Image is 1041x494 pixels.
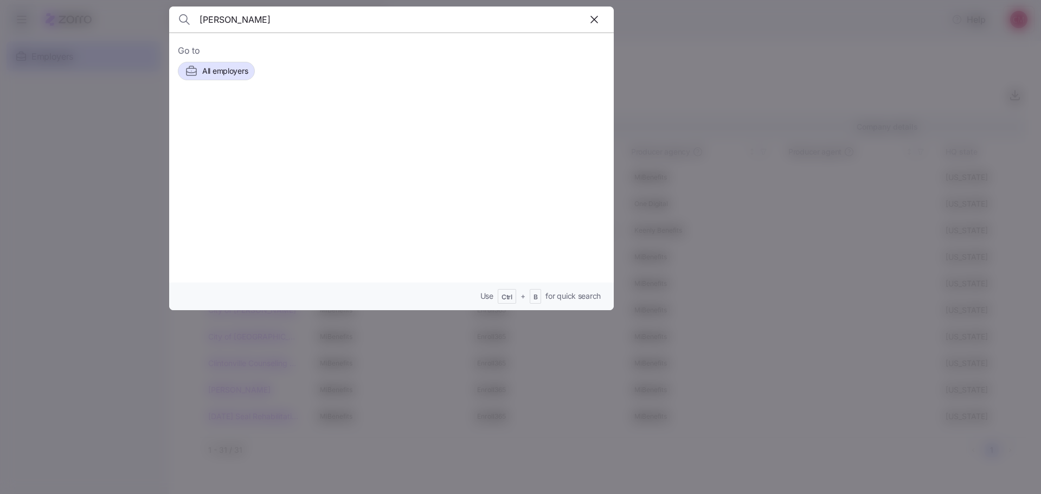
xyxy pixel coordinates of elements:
[545,291,601,301] span: for quick search
[502,293,512,302] span: Ctrl
[178,44,605,57] span: Go to
[534,293,538,302] span: B
[520,291,525,301] span: +
[202,66,248,76] span: All employers
[480,291,493,301] span: Use
[178,62,255,80] button: All employers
